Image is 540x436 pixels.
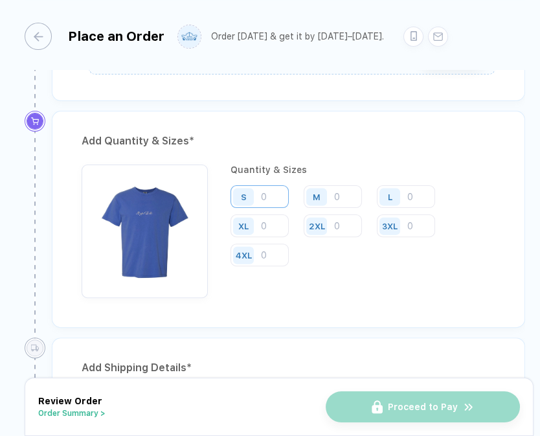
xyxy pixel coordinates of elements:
div: Add Quantity & Sizes [82,131,495,152]
div: Quantity & Sizes [231,165,495,175]
div: XL [238,221,249,231]
div: Place an Order [68,29,164,44]
div: 4XL [236,250,252,260]
span: Review Order [38,396,102,406]
div: Order [DATE] & get it by [DATE]–[DATE]. [211,31,384,42]
div: M [313,192,321,201]
div: L [388,192,392,201]
button: Order Summary > [38,409,106,418]
div: 2XL [309,221,325,231]
div: Add Shipping Details [82,358,495,378]
div: S [241,192,247,201]
div: 3XL [382,221,398,231]
img: user profile [178,25,201,48]
img: b2a73723-3182-458f-ae47-e442cb4547e4_nt_front_1753303195197.jpg [88,171,201,284]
